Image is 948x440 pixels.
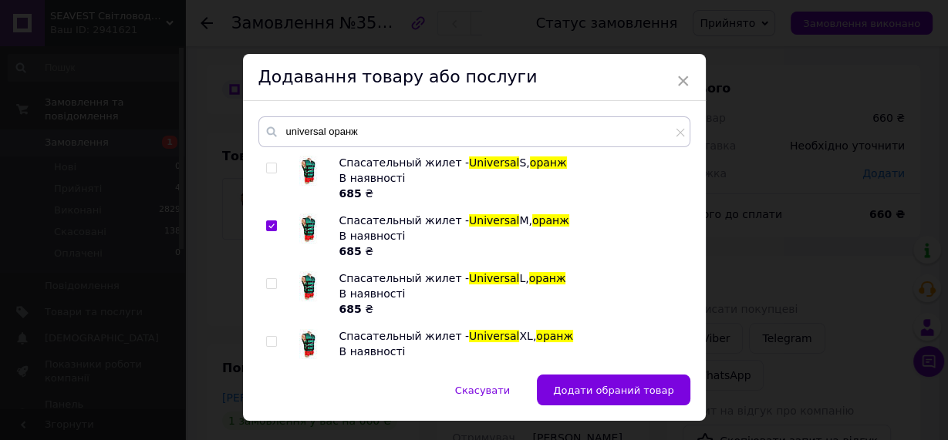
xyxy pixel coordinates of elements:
[519,272,528,284] span: L,
[299,213,317,244] img: Спасательный жилет - Universal M, оранж
[519,330,536,342] span: XL,
[339,272,469,284] span: Спасательный жилет -
[339,245,362,257] b: 685
[530,156,567,169] span: оранж
[537,375,690,405] button: Додати обраний товар
[532,214,569,227] span: оранж
[339,303,362,315] b: 685
[469,214,519,227] span: Universal
[439,375,526,405] button: Скасувати
[339,170,682,186] div: В наявності
[299,329,317,359] img: Спасательный жилет - Universal XL, оранж
[339,344,682,359] div: В наявності
[339,214,469,227] span: Спасательный жилет -
[676,68,690,94] span: ×
[243,54,706,101] div: Додавання товару або послуги
[519,214,532,227] span: M,
[339,156,469,169] span: Спасательный жилет -
[553,385,673,396] span: Додати обраний товар
[339,286,682,301] div: В наявності
[339,244,682,259] div: ₴
[258,116,690,147] input: Пошук за товарами та послугами
[339,186,682,201] div: ₴
[529,272,566,284] span: оранж
[339,301,682,317] div: ₴
[469,156,519,169] span: Universal
[536,330,573,342] span: оранж
[339,330,469,342] span: Спасательный жилет -
[469,272,519,284] span: Universal
[299,271,317,301] img: Спасательный жилет - Universal L, оранж
[339,228,682,244] div: В наявності
[469,330,519,342] span: Universal
[519,156,529,169] span: S,
[299,156,317,186] img: Спасательный жилет - Universal S, оранж
[455,385,510,396] span: Скасувати
[339,187,362,200] b: 685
